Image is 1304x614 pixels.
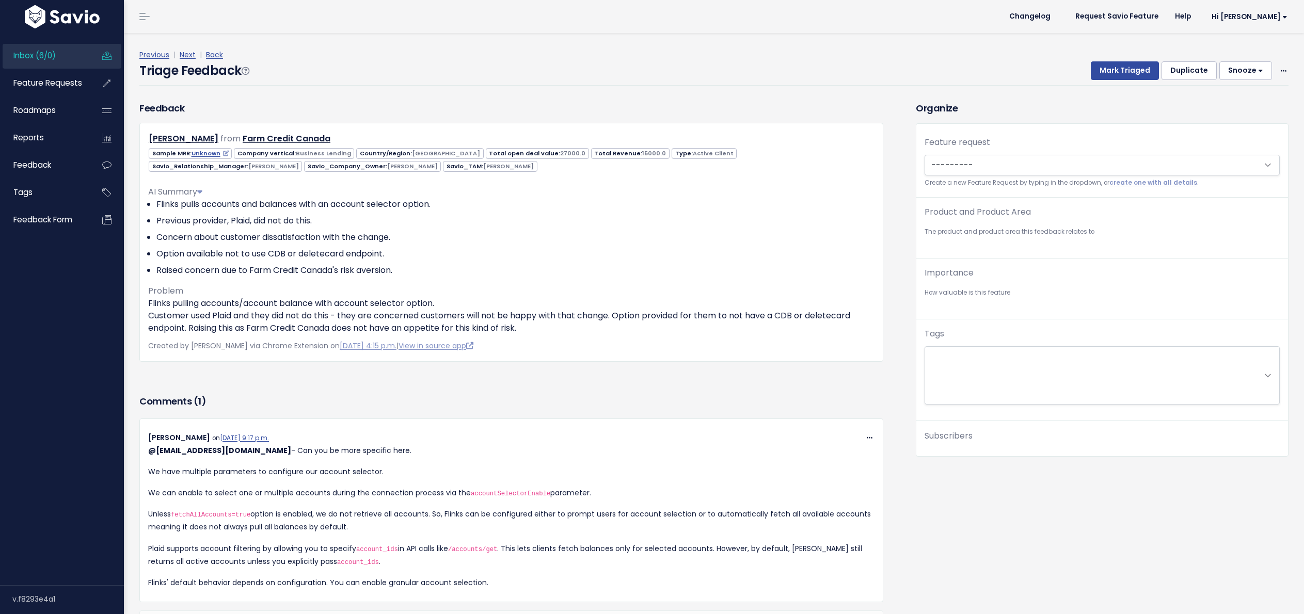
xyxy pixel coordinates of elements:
button: Snooze [1219,61,1272,80]
p: Flinks' default behavior depends on configuration. You can enable granular account selection. [148,576,874,589]
a: Reports [3,126,86,150]
a: [DATE] 9:17 p.m. [220,434,269,442]
span: 1 [198,395,201,408]
span: Total Revenue: [591,148,670,159]
span: Savio_Relationship_Manager: [149,161,302,172]
span: [PERSON_NAME] [387,162,438,170]
span: [PERSON_NAME] [483,162,534,170]
a: Feedback form [3,208,86,232]
p: We have multiple parameters to configure our account selector. [148,465,874,478]
h3: Feedback [139,101,184,115]
a: Feature Requests [3,71,86,95]
li: Concern about customer dissatisfaction with the change. [156,231,874,244]
span: Changelog [1009,13,1051,20]
span: AI Summary [148,186,202,198]
p: Flinks pulling accounts/account balance with account selector option. Customer used Plaid and the... [148,297,874,334]
span: Tags [13,187,33,198]
span: Country/Region: [356,148,483,159]
a: Request Savio Feature [1067,9,1167,24]
code: /accounts/get [448,546,498,553]
a: Inbox (6/0) [3,44,86,68]
code: fetchAllAccounts=true [171,511,250,519]
a: [PERSON_NAME] [149,133,218,144]
span: Subscribers [925,430,973,442]
button: Duplicate [1162,61,1217,80]
span: Feedback [13,159,51,170]
span: 15000.0 [642,149,666,157]
h3: Comments ( ) [139,394,883,409]
span: Hi [PERSON_NAME] [1212,13,1287,21]
span: | [171,50,178,60]
a: Roadmaps [3,99,86,122]
span: [PERSON_NAME] [148,432,210,443]
span: Inbox (6/0) [13,50,56,61]
small: The product and product area this feedback relates to [925,227,1280,237]
a: Next [180,50,196,60]
label: Importance [925,267,974,279]
span: Savio_TAM: [443,161,537,172]
span: Steph Mangos [148,445,291,456]
a: create one with all details [1109,179,1197,187]
small: Create a new Feature Request by typing in the dropdown, or . [925,177,1280,188]
a: Feedback [3,153,86,177]
h4: Triage Feedback [139,61,249,80]
button: Mark Triaged [1091,61,1159,80]
a: Unknown [192,149,229,157]
a: [DATE] 4:15 p.m. [340,341,396,351]
a: Tags [3,181,86,204]
span: Feedback form [13,214,72,225]
label: Tags [925,328,944,340]
span: Problem [148,285,183,297]
code: accountSelectorEnable [471,490,550,497]
label: Feature request [925,136,990,149]
span: from [220,133,241,144]
span: Feature Requests [13,77,82,88]
small: How valuable is this feature [925,287,1280,298]
li: Previous provider, Plaid, did not do this. [156,215,874,227]
a: Back [206,50,223,60]
span: 27000.0 [560,149,585,157]
span: Savio_Company_Owner: [304,161,441,172]
span: Type: [672,148,737,159]
span: [GEOGRAPHIC_DATA] [412,149,480,157]
span: Reports [13,132,44,143]
div: v.f8293e4a1 [12,586,124,612]
p: Plaid supports account filtering by allowing you to specify in API calls like . This lets clients... [148,542,874,568]
img: logo-white.9d6f32f41409.svg [22,5,102,28]
span: Sample MRR: [149,148,232,159]
span: on [212,434,269,442]
code: account_ids [337,559,379,566]
code: account_ids [356,546,398,553]
span: [PERSON_NAME] [248,162,299,170]
a: View in source app [399,341,473,351]
p: - Can you be more specific here. [148,444,874,457]
li: Option available not to use CDB or deletecard endpoint. [156,248,874,260]
a: Hi [PERSON_NAME] [1199,9,1296,25]
p: Unless option is enabled, we do not retrieve all accounts. So, Flinks can be configured either to... [148,508,874,534]
span: | [198,50,204,60]
span: Total open deal value: [486,148,589,159]
span: Company vertical: [234,148,354,159]
a: Previous [139,50,169,60]
span: Active Client [693,149,734,157]
li: Flinks pulls accounts and balances with an account selector option. [156,198,874,211]
span: Roadmaps [13,105,56,116]
h3: Organize [916,101,1289,115]
a: Farm Credit Canada [243,133,330,144]
a: Help [1167,9,1199,24]
span: Created by [PERSON_NAME] via Chrome Extension on | [148,341,473,351]
span: Business Lending [296,149,351,157]
li: Raised concern due to Farm Credit Canada's risk aversion. [156,264,874,277]
label: Product and Product Area [925,206,1031,218]
p: We can enable to select one or multiple accounts during the connection process via the parameter. [148,487,874,499]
